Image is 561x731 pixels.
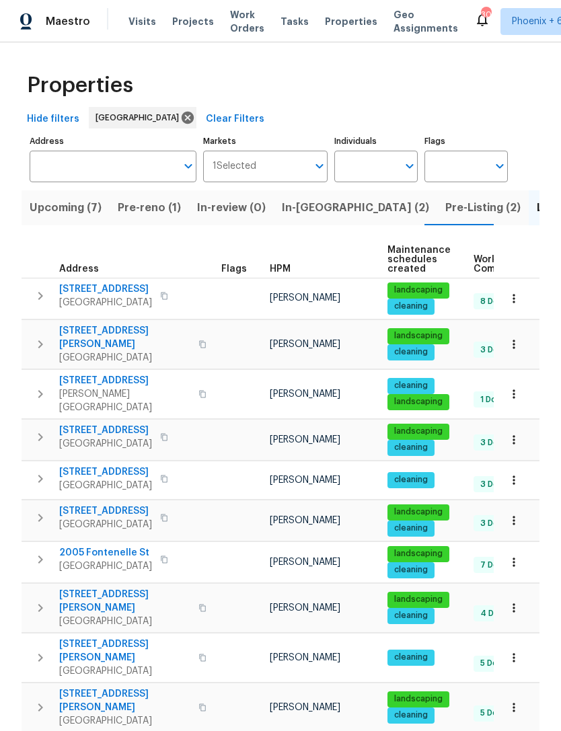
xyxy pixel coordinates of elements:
label: Markets [203,137,328,145]
button: Open [400,157,419,176]
span: landscaping [389,506,448,518]
span: [GEOGRAPHIC_DATA] [96,111,184,124]
span: Upcoming (7) [30,198,102,217]
span: Maestro [46,15,90,28]
span: 3 Done [475,518,514,529]
button: Open [179,157,198,176]
button: Open [490,157,509,176]
span: Tasks [280,17,309,26]
span: [GEOGRAPHIC_DATA] [59,615,190,628]
span: 5 Done [475,658,513,669]
span: Geo Assignments [394,8,458,35]
span: landscaping [389,594,448,605]
span: In-[GEOGRAPHIC_DATA] (2) [282,198,429,217]
span: cleaning [389,380,433,391]
span: Clear Filters [206,111,264,128]
span: [GEOGRAPHIC_DATA] [59,560,152,573]
span: In-review (0) [197,198,266,217]
span: cleaning [389,523,433,534]
button: Hide filters [22,107,85,132]
button: Open [310,157,329,176]
span: Projects [172,15,214,28]
span: [PERSON_NAME] [270,293,340,303]
span: [GEOGRAPHIC_DATA] [59,518,152,531]
span: cleaning [389,610,433,621]
span: [PERSON_NAME] [270,340,340,349]
span: Properties [27,79,133,92]
span: [STREET_ADDRESS][PERSON_NAME] [59,588,190,615]
div: [GEOGRAPHIC_DATA] [89,107,196,128]
span: [STREET_ADDRESS][PERSON_NAME] [59,687,190,714]
span: [STREET_ADDRESS] [59,424,152,437]
span: cleaning [389,709,433,721]
span: Pre-reno (1) [118,198,181,217]
span: 8 Done [475,296,514,307]
span: [GEOGRAPHIC_DATA] [59,351,190,364]
span: [PERSON_NAME] [270,703,340,712]
span: [STREET_ADDRESS] [59,465,152,479]
span: cleaning [389,652,433,663]
span: [STREET_ADDRESS] [59,504,152,518]
span: landscaping [389,396,448,408]
span: Visits [128,15,156,28]
span: Flags [221,264,247,274]
span: 7 Done [475,560,514,571]
span: [STREET_ADDRESS] [59,374,190,387]
span: [GEOGRAPHIC_DATA] [59,437,152,451]
label: Address [30,137,196,145]
span: [PERSON_NAME] [270,557,340,567]
span: Work Orders [230,8,264,35]
div: 30 [481,8,490,22]
span: cleaning [389,346,433,358]
span: [PERSON_NAME] [270,389,340,399]
span: [PERSON_NAME] [270,653,340,662]
span: 3 Done [475,437,514,449]
span: [STREET_ADDRESS][PERSON_NAME] [59,638,190,664]
span: [GEOGRAPHIC_DATA] [59,296,152,309]
span: cleaning [389,301,433,312]
span: 4 Done [475,608,515,619]
label: Individuals [334,137,418,145]
span: landscaping [389,693,448,705]
span: HPM [270,264,291,274]
label: Flags [424,137,508,145]
span: cleaning [389,442,433,453]
span: [PERSON_NAME] [270,603,340,613]
span: Maintenance schedules created [387,245,451,274]
span: [PERSON_NAME] [270,516,340,525]
span: cleaning [389,564,433,576]
span: Work Order Completion [474,255,558,274]
span: 1 Done [475,394,512,406]
button: Clear Filters [200,107,270,132]
span: 3 Done [475,479,514,490]
span: [PERSON_NAME][GEOGRAPHIC_DATA] [59,387,190,414]
span: landscaping [389,284,448,296]
span: [STREET_ADDRESS][PERSON_NAME] [59,324,190,351]
span: [PERSON_NAME] [270,475,340,485]
span: [GEOGRAPHIC_DATA] [59,714,190,728]
span: landscaping [389,426,448,437]
span: landscaping [389,330,448,342]
span: 3 Done [475,344,514,356]
span: 1 Selected [213,161,256,172]
span: landscaping [389,548,448,560]
span: 5 Done [475,707,513,719]
span: [PERSON_NAME] [270,435,340,445]
span: [GEOGRAPHIC_DATA] [59,479,152,492]
span: Properties [325,15,377,28]
span: Hide filters [27,111,79,128]
span: [STREET_ADDRESS] [59,282,152,296]
span: Address [59,264,99,274]
span: cleaning [389,474,433,486]
span: 2005 Fontenelle St [59,546,152,560]
span: [GEOGRAPHIC_DATA] [59,664,190,678]
span: Pre-Listing (2) [445,198,521,217]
